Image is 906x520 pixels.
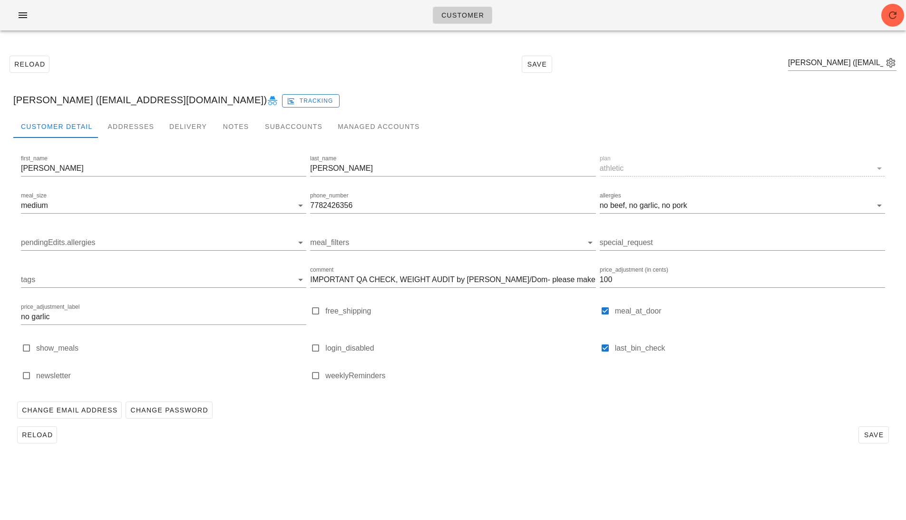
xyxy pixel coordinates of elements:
[36,343,306,353] label: show_meals
[600,161,885,176] div: planathletic
[289,97,333,105] span: Tracking
[615,306,885,316] label: meal_at_door
[330,115,427,138] div: Managed Accounts
[21,272,306,287] div: tags
[257,115,330,138] div: Subaccounts
[214,115,257,138] div: Notes
[14,60,45,68] span: Reload
[600,198,885,213] div: allergiesno beef,no garlic,no pork
[36,371,306,381] label: newsletter
[21,406,117,414] span: Change Email Address
[325,306,595,316] label: free_shipping
[21,304,79,311] label: price_adjustment_label
[858,426,889,443] button: Save
[433,7,492,24] a: Customer
[126,402,212,419] button: Change Password
[600,201,627,210] div: no beef,
[863,431,885,439] span: Save
[885,57,896,69] button: appended action
[17,402,122,419] button: Change Email Address
[788,55,883,70] input: Search by email or name
[325,343,595,353] label: login_disabled
[162,115,214,138] div: Delivery
[10,56,49,73] button: Reload
[600,266,668,274] label: price_adjustment (in cents)
[17,426,57,443] button: Reload
[310,192,349,199] label: phone_number
[21,198,306,213] div: meal_sizemedium
[21,192,47,199] label: meal_size
[100,115,162,138] div: Addresses
[310,155,336,162] label: last_name
[662,201,687,210] div: no pork
[600,192,621,199] label: allergies
[21,431,53,439] span: Reload
[130,406,208,414] span: Change Password
[21,155,48,162] label: first_name
[21,235,306,250] div: pendingEdits.allergies
[629,201,660,210] div: no garlic,
[6,85,900,115] div: [PERSON_NAME] ([EMAIL_ADDRESS][DOMAIN_NAME])
[282,92,340,108] a: Tracking
[600,155,611,162] label: plan
[325,371,595,381] label: weeklyReminders
[615,343,885,353] label: last_bin_check
[310,235,595,250] div: meal_filters
[441,11,484,19] span: Customer
[522,56,552,73] button: Save
[13,115,100,138] div: Customer Detail
[310,266,333,274] label: comment
[21,201,48,210] div: medium
[282,94,340,108] button: Tracking
[526,60,548,68] span: Save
